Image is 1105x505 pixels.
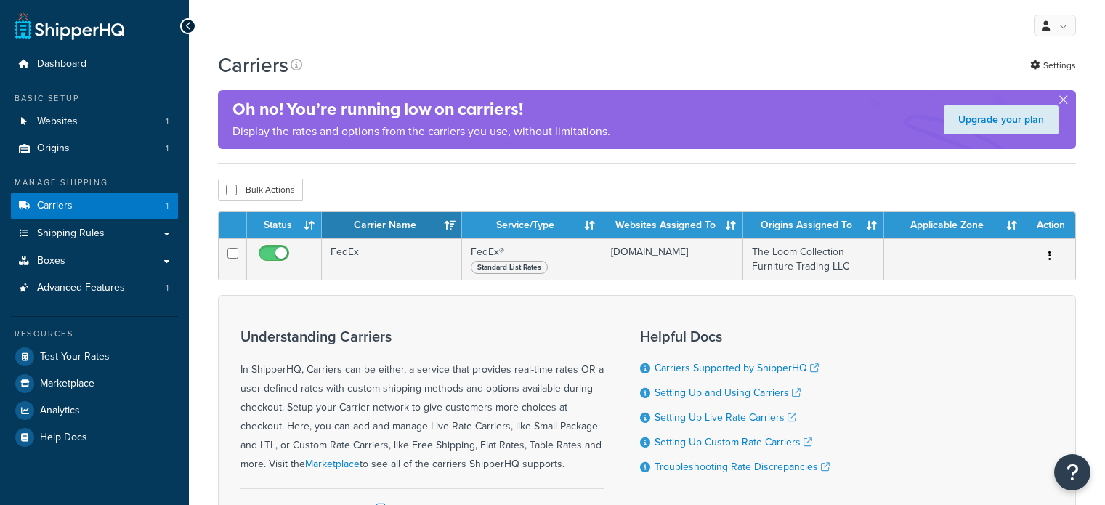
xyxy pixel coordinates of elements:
span: Dashboard [37,58,86,70]
a: Marketplace [11,371,178,397]
span: Analytics [40,405,80,417]
h1: Carriers [218,51,288,79]
button: Open Resource Center [1054,454,1090,490]
td: FedEx [322,238,462,280]
th: Action [1024,212,1075,238]
a: Advanced Features 1 [11,275,178,302]
span: 1 [166,200,169,212]
a: Carriers Supported by ShipperHQ [655,360,819,376]
th: Applicable Zone: activate to sort column ascending [884,212,1024,238]
div: Resources [11,328,178,340]
th: Origins Assigned To: activate to sort column ascending [743,212,884,238]
h3: Helpful Docs [640,328,830,344]
a: Analytics [11,397,178,424]
p: Display the rates and options from the carriers you use, without limitations. [232,121,610,142]
li: Websites [11,108,178,135]
span: Advanced Features [37,282,125,294]
a: Shipping Rules [11,220,178,247]
span: 1 [166,142,169,155]
div: Manage Shipping [11,177,178,189]
li: Origins [11,135,178,162]
a: Origins 1 [11,135,178,162]
td: FedEx® [462,238,602,280]
th: Websites Assigned To: activate to sort column ascending [602,212,743,238]
div: Basic Setup [11,92,178,105]
th: Status: activate to sort column ascending [247,212,322,238]
span: 1 [166,282,169,294]
a: Dashboard [11,51,178,78]
td: The Loom Collection Furniture Trading LLC [743,238,884,280]
span: Shipping Rules [37,227,105,240]
span: 1 [166,116,169,128]
span: Test Your Rates [40,351,110,363]
span: Carriers [37,200,73,212]
a: Carriers 1 [11,193,178,219]
a: Test Your Rates [11,344,178,370]
th: Service/Type: activate to sort column ascending [462,212,602,238]
a: ShipperHQ Home [15,11,124,40]
span: Standard List Rates [471,261,548,274]
span: Boxes [37,255,65,267]
span: Origins [37,142,70,155]
h3: Understanding Carriers [240,328,604,344]
li: Advanced Features [11,275,178,302]
a: Setting Up Custom Rate Carriers [655,435,812,450]
a: Setting Up and Using Carriers [655,385,801,400]
a: Troubleshooting Rate Discrepancies [655,459,830,474]
a: Settings [1030,55,1076,76]
a: Upgrade your plan [944,105,1059,134]
a: Boxes [11,248,178,275]
span: Websites [37,116,78,128]
div: In ShipperHQ, Carriers can be either, a service that provides real-time rates OR a user-defined r... [240,328,604,474]
a: Setting Up Live Rate Carriers [655,410,796,425]
a: Websites 1 [11,108,178,135]
span: Marketplace [40,378,94,390]
a: Marketplace [305,456,360,472]
th: Carrier Name: activate to sort column ascending [322,212,462,238]
td: [DOMAIN_NAME] [602,238,743,280]
a: Help Docs [11,424,178,451]
span: Help Docs [40,432,87,444]
button: Bulk Actions [218,179,303,201]
h4: Oh no! You’re running low on carriers! [232,97,610,121]
li: Carriers [11,193,178,219]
